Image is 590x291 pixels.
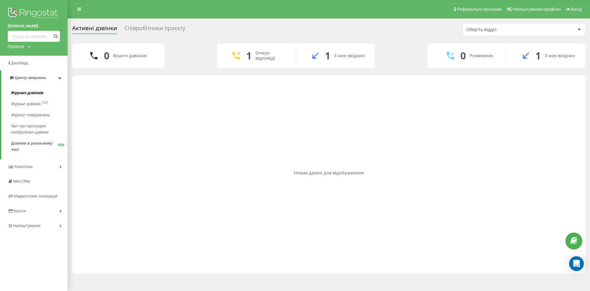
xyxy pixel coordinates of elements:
[255,50,286,61] div: Очікує відповіді
[513,7,560,12] span: Налаштування профілю
[8,6,60,22] img: Ringostat logo
[14,209,26,213] span: Кошти
[1,70,68,85] a: Центр звернень
[8,23,60,29] a: [DOMAIN_NAME]
[571,7,582,12] span: Вихід
[11,110,68,121] a: Журнал повідомлень
[8,43,24,50] div: Проекти
[104,50,109,62] div: 0
[246,50,252,62] div: 1
[8,31,60,42] input: Пошук за номером
[460,50,466,62] div: 0
[14,194,57,198] span: Маркетплейс інтеграцій
[11,112,50,118] span: Журнал повідомлень
[11,123,65,135] span: Звіт про пропущені необроблені дзвінки
[15,75,46,80] span: Центр звернень
[13,179,30,184] span: Mini CRM
[470,53,493,58] div: Розмовляє
[457,7,502,12] span: Реферальна програма
[13,223,41,228] span: Налаштування
[113,53,147,58] div: Всього дзвінків
[569,256,584,271] div: Open Intercom Messenger
[124,25,185,34] div: Співробітники проєкту
[11,138,68,155] a: Дзвінки в реальному часіNEW
[11,87,68,98] a: Журнал дзвінків
[11,140,58,153] span: Дзвінки в реальному часі
[77,170,580,176] div: Немає даних для відображення
[11,101,41,107] span: Журнал дзвінків
[11,121,68,138] a: Звіт про пропущені необроблені дзвінки
[11,90,44,96] span: Журнал дзвінків
[11,98,68,110] a: Журнал дзвінківOLD
[11,61,28,65] span: Дашборд
[14,164,33,169] span: Аналiтика
[535,50,541,62] div: 1
[334,53,365,58] div: З них вхідних
[72,25,117,34] div: Активні дзвінки
[466,27,540,32] div: Оберіть відділ
[545,53,575,58] div: З них вхідних
[325,50,330,62] div: 1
